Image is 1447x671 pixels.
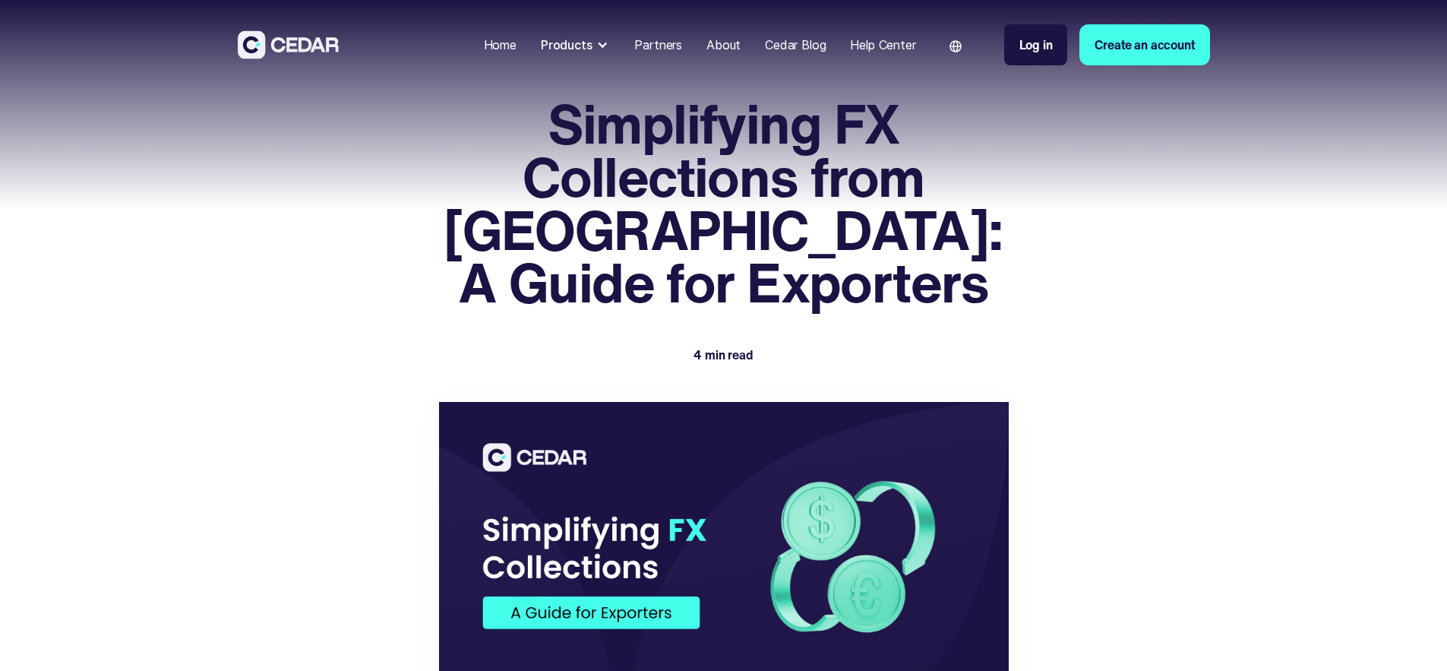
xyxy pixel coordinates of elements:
[439,97,1009,309] h1: Simplifying FX Collections from [GEOGRAPHIC_DATA]: A Guide for Exporters
[844,28,921,62] a: Help Center
[700,28,747,62] a: About
[535,30,617,60] div: Products
[706,36,741,54] div: About
[1019,36,1053,54] div: Log in
[1004,24,1068,65] a: Log in
[628,28,688,62] a: Partners
[759,28,832,62] a: Cedar Blog
[634,36,682,54] div: Partners
[693,346,753,364] div: 4 min read
[484,36,517,54] div: Home
[1079,24,1209,65] a: Create an account
[478,28,523,62] a: Home
[541,36,592,54] div: Products
[765,36,826,54] div: Cedar Blog
[850,36,915,54] div: Help Center
[949,40,962,52] img: world icon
